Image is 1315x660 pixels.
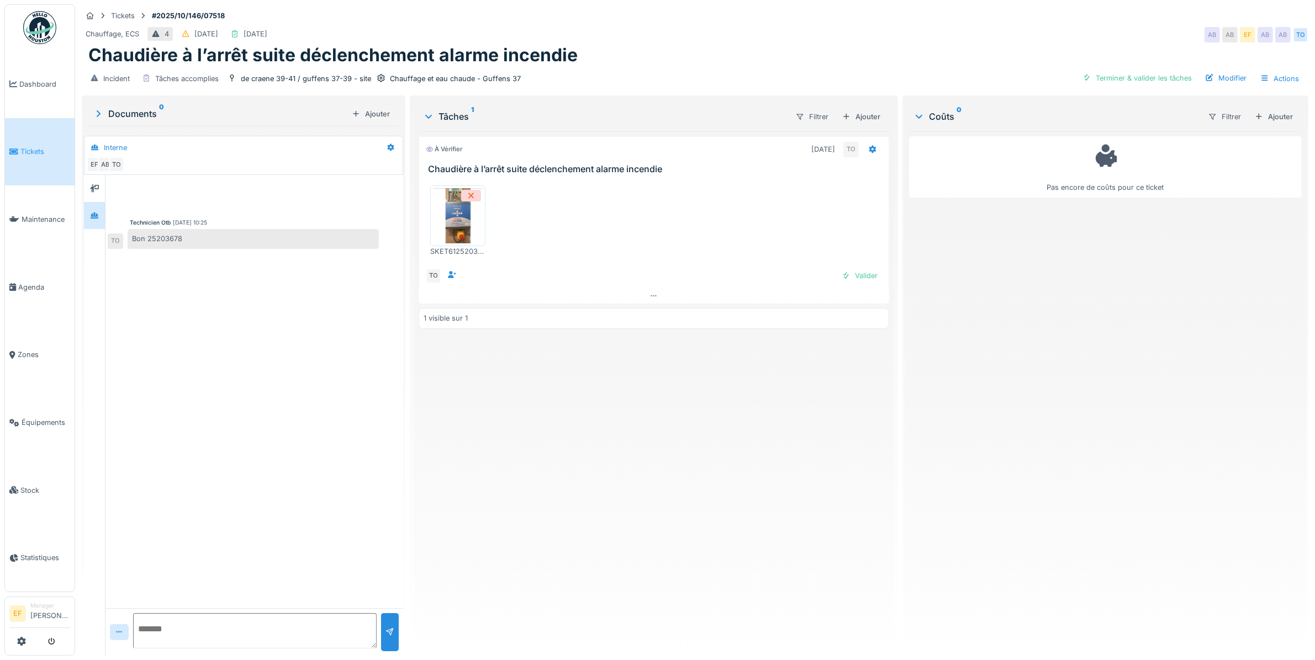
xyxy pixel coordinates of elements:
[1255,71,1304,87] div: Actions
[1293,27,1308,42] div: TO
[109,157,124,172] div: TO
[241,73,371,84] div: de craene 39-41 / guffens 37-39 - site
[1258,27,1273,42] div: AB
[9,602,70,628] a: EF Manager[PERSON_NAME]
[957,110,962,123] sup: 0
[390,73,521,84] div: Chauffage et eau chaude - Guffens 37
[430,246,485,257] div: SKET6125203678RESDD02102025_1021.JPEG
[88,45,578,66] h1: Chaudière à l’arrêt suite déclenchement alarme incendie
[424,313,468,323] div: 1 visible sur 1
[9,605,26,622] li: EF
[811,144,835,155] div: [DATE]
[471,110,474,123] sup: 1
[86,29,139,39] div: Chauffage, ECS
[147,10,229,21] strong: #2025/10/146/07518
[426,145,462,154] div: À vérifier
[5,388,75,456] a: Équipements
[22,214,70,225] span: Maintenance
[87,157,102,172] div: EF
[1240,27,1255,42] div: EF
[1275,27,1291,42] div: AB
[1250,109,1297,124] div: Ajouter
[128,229,379,248] div: Bon 25203678
[103,73,130,84] div: Incident
[916,141,1295,193] div: Pas encore de coûts pour ce ticket
[5,321,75,389] a: Zones
[791,109,833,125] div: Filtrer
[18,349,70,360] span: Zones
[5,50,75,118] a: Dashboard
[5,456,75,524] a: Stock
[130,219,171,227] div: Technicien Otb
[1222,27,1238,42] div: AB
[159,107,164,120] sup: 0
[843,142,859,157] div: TO
[426,268,441,284] div: TO
[5,253,75,321] a: Agenda
[837,268,882,283] div: Valider
[104,142,127,153] div: Interne
[20,552,70,563] span: Statistiques
[1078,71,1196,86] div: Terminer & valider les tâches
[30,602,70,610] div: Manager
[423,110,786,123] div: Tâches
[155,73,219,84] div: Tâches accomplies
[244,29,267,39] div: [DATE]
[5,524,75,592] a: Statistiques
[1203,109,1246,125] div: Filtrer
[1201,71,1251,86] div: Modifier
[428,164,884,174] h3: Chaudière à l’arrêt suite déclenchement alarme incendie
[433,188,483,243] img: fv5rlz6k7ma7sqx8a9itzipgyp5q
[194,29,218,39] div: [DATE]
[165,29,169,39] div: 4
[30,602,70,625] li: [PERSON_NAME]
[18,282,70,292] span: Agenda
[93,107,347,120] div: Documents
[111,10,135,21] div: Tickets
[98,157,113,172] div: AB
[5,118,75,186] a: Tickets
[20,146,70,157] span: Tickets
[347,107,394,121] div: Ajouter
[173,219,207,227] div: [DATE] 10:25
[1205,27,1220,42] div: AB
[838,109,885,124] div: Ajouter
[108,233,123,249] div: TO
[22,417,70,428] span: Équipements
[5,185,75,253] a: Maintenance
[19,79,70,89] span: Dashboard
[20,485,70,496] span: Stock
[913,110,1199,123] div: Coûts
[23,11,56,44] img: Badge_color-CXgf-gQk.svg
